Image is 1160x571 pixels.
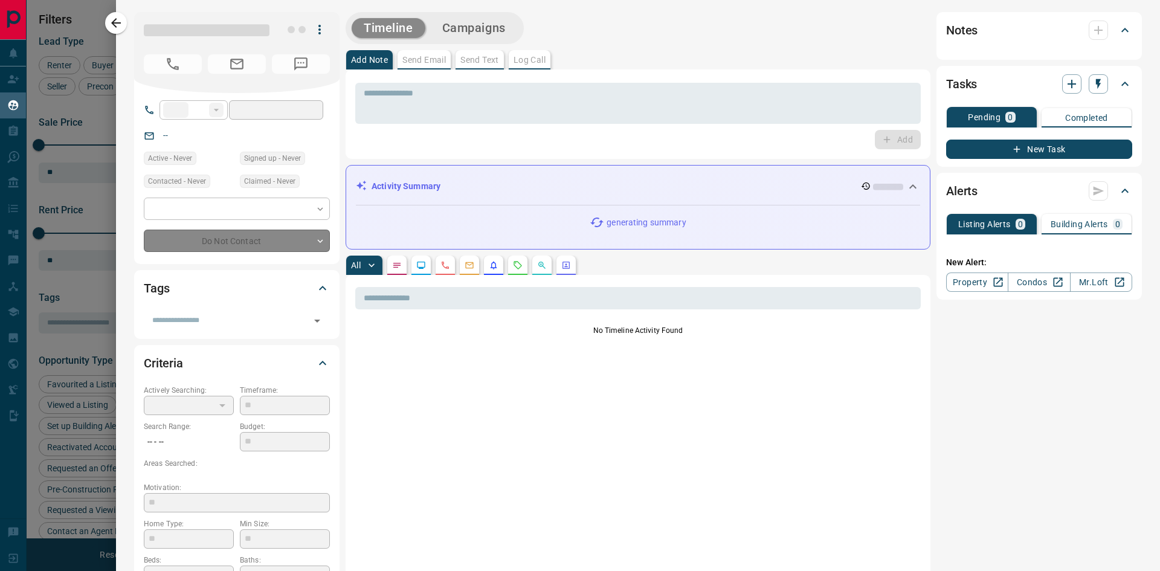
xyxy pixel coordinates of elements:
[148,175,206,187] span: Contacted - Never
[144,274,330,303] div: Tags
[946,21,978,40] h2: Notes
[513,260,523,270] svg: Requests
[946,69,1132,98] div: Tasks
[144,458,330,469] p: Areas Searched:
[416,260,426,270] svg: Lead Browsing Activity
[1008,113,1013,121] p: 0
[946,74,977,94] h2: Tasks
[372,180,440,193] p: Activity Summary
[1115,220,1120,228] p: 0
[1018,220,1023,228] p: 0
[946,176,1132,205] div: Alerts
[1051,220,1108,228] p: Building Alerts
[440,260,450,270] svg: Calls
[144,421,234,432] p: Search Range:
[946,181,978,201] h2: Alerts
[607,216,686,229] p: generating summary
[489,260,498,270] svg: Listing Alerts
[537,260,547,270] svg: Opportunities
[240,421,330,432] p: Budget:
[946,273,1008,292] a: Property
[946,256,1132,269] p: New Alert:
[144,385,234,396] p: Actively Searching:
[946,16,1132,45] div: Notes
[144,518,234,529] p: Home Type:
[309,312,326,329] button: Open
[392,260,402,270] svg: Notes
[148,152,192,164] span: Active - Never
[240,518,330,529] p: Min Size:
[946,140,1132,159] button: New Task
[272,54,330,74] span: No Number
[240,555,330,566] p: Baths:
[144,230,330,252] div: Do Not Contact
[144,555,234,566] p: Beds:
[430,18,518,38] button: Campaigns
[144,432,234,452] p: -- - --
[561,260,571,270] svg: Agent Actions
[208,54,266,74] span: No Email
[144,482,330,493] p: Motivation:
[144,353,183,373] h2: Criteria
[144,54,202,74] span: No Number
[1065,114,1108,122] p: Completed
[1008,273,1070,292] a: Condos
[244,152,301,164] span: Signed up - Never
[968,113,1000,121] p: Pending
[244,175,295,187] span: Claimed - Never
[958,220,1011,228] p: Listing Alerts
[144,349,330,378] div: Criteria
[352,18,425,38] button: Timeline
[351,261,361,269] p: All
[240,385,330,396] p: Timeframe:
[351,56,388,64] p: Add Note
[465,260,474,270] svg: Emails
[1070,273,1132,292] a: Mr.Loft
[355,325,921,336] p: No Timeline Activity Found
[163,131,168,140] a: --
[356,175,920,198] div: Activity Summary
[144,279,169,298] h2: Tags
